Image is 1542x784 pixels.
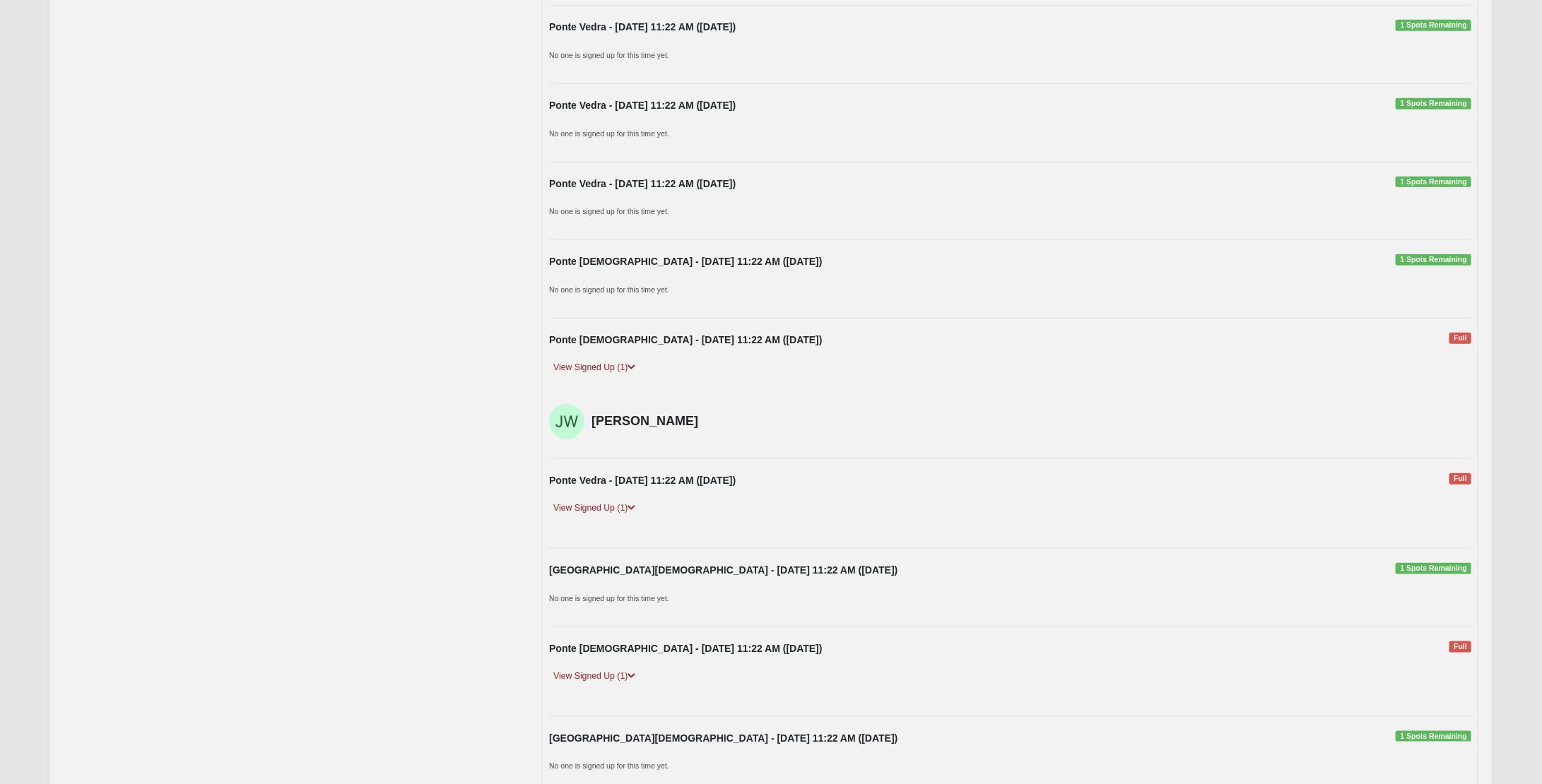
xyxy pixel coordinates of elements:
small: No one is signed up for this time yet. [549,594,669,602]
strong: Ponte Vedra - [DATE] 11:22 AM ([DATE]) [549,475,736,486]
span: Full [1449,333,1471,344]
small: No one is signed up for this time yet. [549,129,669,138]
span: 1 Spots Remaining [1396,254,1471,266]
strong: Ponte [DEMOGRAPHIC_DATA] - [DATE] 11:22 AM ([DATE]) [549,643,823,654]
small: No one is signed up for this time yet. [549,285,669,294]
h4: [PERSON_NAME] [592,414,842,429]
span: Full [1449,641,1471,653]
span: 1 Spots Remaining [1396,177,1471,188]
small: No one is signed up for this time yet. [549,51,669,59]
strong: [GEOGRAPHIC_DATA][DEMOGRAPHIC_DATA] - [DATE] 11:22 AM ([DATE]) [549,732,897,744]
strong: Ponte Vedra - [DATE] 11:22 AM ([DATE]) [549,100,736,111]
strong: [GEOGRAPHIC_DATA][DEMOGRAPHIC_DATA] - [DATE] 11:22 AM ([DATE]) [549,564,897,576]
a: View Signed Up (1) [549,360,640,375]
small: No one is signed up for this time yet. [549,761,669,770]
strong: Ponte Vedra - [DATE] 11:22 AM ([DATE]) [549,21,736,32]
img: Jason Weilage [549,404,584,439]
strong: Ponte [DEMOGRAPHIC_DATA] - [DATE] 11:22 AM ([DATE]) [549,334,823,345]
small: No one is signed up for this time yet. [549,207,669,215]
a: View Signed Up (1) [549,669,640,684]
strong: Ponte [DEMOGRAPHIC_DATA] - [DATE] 11:22 AM ([DATE]) [549,256,823,267]
span: 1 Spots Remaining [1396,731,1471,742]
span: 1 Spots Remaining [1396,563,1471,574]
span: 1 Spots Remaining [1396,20,1471,31]
span: 1 Spots Remaining [1396,98,1471,109]
a: View Signed Up (1) [549,501,640,516]
span: Full [1449,473,1471,485]
strong: Ponte Vedra - [DATE] 11:22 AM ([DATE]) [549,178,736,189]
